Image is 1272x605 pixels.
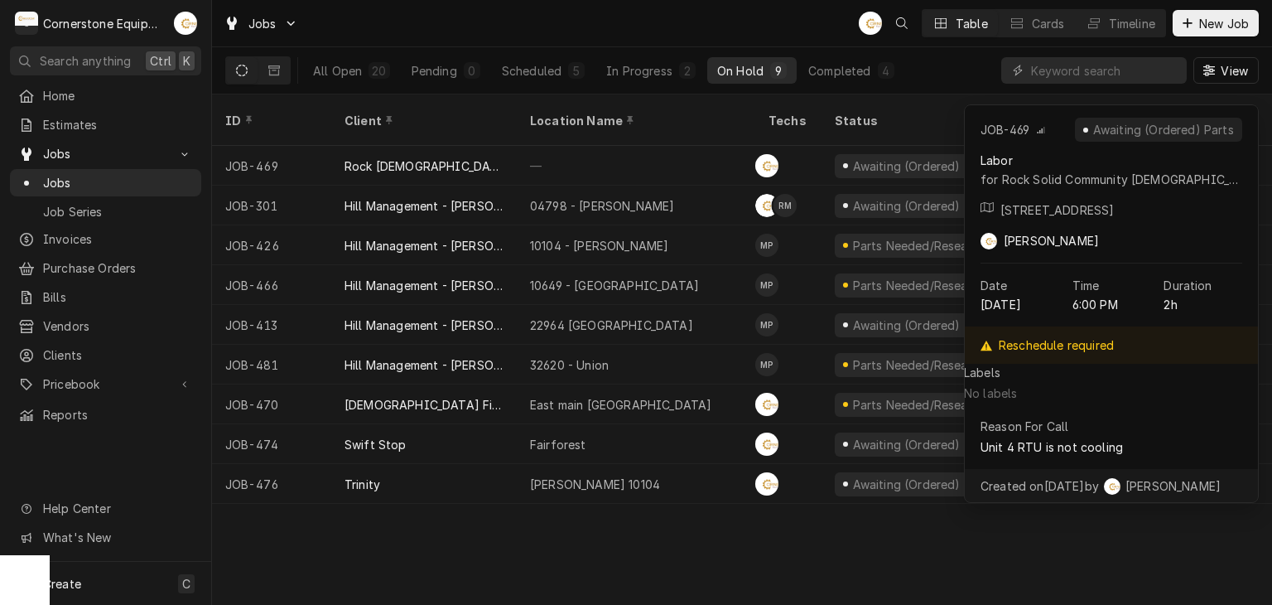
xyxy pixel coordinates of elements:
div: JOB-481 [212,345,331,385]
div: AB [174,12,197,35]
div: — [517,146,755,186]
div: Scheduled [502,62,561,80]
p: 2h [1164,296,1177,313]
div: MP [755,234,778,257]
span: Estimates [43,116,193,133]
div: Fairforest [530,436,586,453]
div: Awaiting (Ordered) Parts [850,436,995,453]
div: Parts Needed/Research [850,277,987,294]
div: JOB-474 [212,424,331,464]
button: View [1193,57,1259,84]
div: Parts Needed/Research [850,356,987,374]
div: 0 [467,62,477,80]
span: Search anything [40,52,131,70]
div: Location Name [530,112,739,129]
span: Jobs [43,174,193,191]
div: Andrew Buigues's Avatar [859,12,882,35]
div: RM [773,194,797,217]
a: Bills [10,283,201,311]
a: Reports [10,401,201,428]
span: View [1217,62,1251,80]
p: Labels [964,364,1000,381]
span: Create [43,577,81,591]
div: Roberto Martinez's Avatar [773,194,797,217]
div: Hill Management - [PERSON_NAME] [344,197,503,215]
a: Job Series [10,198,201,225]
a: Go to Jobs [10,140,201,167]
span: No labels [964,385,1017,404]
div: JOB-413 [212,305,331,345]
p: Duration [1164,277,1212,294]
div: Andrew Buigues's Avatar [174,12,197,35]
span: Vendors [43,317,193,335]
div: AB [755,472,778,496]
div: AB [755,194,778,217]
div: AB [980,233,997,249]
div: 22964 [GEOGRAPHIC_DATA] [530,317,693,334]
p: Time [1072,277,1100,294]
div: Cornerstone Equipment Repair, LLC [43,15,165,32]
div: Matthew Pennington's Avatar [755,234,778,257]
div: Matthew Pennington's Avatar [755,353,778,376]
span: Invoices [43,230,193,248]
span: Help Center [43,500,191,517]
div: Matthew Pennington's Avatar [755,273,778,297]
input: Keyword search [1031,57,1178,84]
div: Table [956,15,988,32]
div: C [15,12,38,35]
div: AB [755,433,778,456]
div: Rock [DEMOGRAPHIC_DATA] [344,157,503,175]
div: Matthew Pennington's Avatar [755,313,778,336]
span: Jobs [43,145,168,162]
div: Andrew Buigues's Avatar [755,154,778,177]
button: Search anythingCtrlK [10,46,201,75]
div: Labor [980,152,1013,169]
div: JOB-469 [980,121,1029,138]
div: JOB-301 [212,186,331,225]
div: Hill Management - [PERSON_NAME] [344,356,503,374]
div: 5 [571,62,581,80]
div: AB [859,12,882,35]
div: Status [835,112,1004,129]
div: Completed [808,62,870,80]
a: Invoices [10,225,201,253]
div: Hill Management - [PERSON_NAME] [344,237,503,254]
span: Clients [43,346,193,364]
a: Clients [10,341,201,369]
div: Cards [1032,15,1065,32]
div: 9 [773,62,783,80]
span: Bills [43,288,193,306]
div: In Progress [606,62,672,80]
div: 10104 - [PERSON_NAME] [530,237,668,254]
div: 2 [682,62,692,80]
span: Reports [43,406,193,423]
div: JOB-476 [212,464,331,504]
div: Cornerstone Equipment Repair, LLC's Avatar [15,12,38,35]
div: 04798 - [PERSON_NAME] [530,197,674,215]
span: Home [43,87,193,104]
a: Go to Jobs [217,10,305,37]
div: Awaiting (Ordered) Parts [850,317,995,334]
p: 6:00 PM [1072,296,1118,313]
div: Techs [768,112,808,129]
span: Pricebook [43,375,168,393]
div: JOB-466 [212,265,331,305]
div: [DEMOGRAPHIC_DATA] Fil A [344,396,503,414]
p: [DATE] [980,296,1021,313]
div: 32620 - Union [530,356,609,374]
p: Date [980,277,1008,294]
a: Home [10,82,201,109]
div: Andrew Buigues's Avatar [755,472,778,496]
div: JOB-469 [212,146,331,186]
div: AB [755,393,778,416]
div: Andrew Buigues's Avatar [755,194,778,217]
span: [PERSON_NAME] [1004,234,1099,248]
div: ID [225,112,315,129]
div: All Open [313,62,362,80]
div: Awaiting (Ordered) Parts [850,476,995,493]
span: [PERSON_NAME] [1125,477,1221,495]
div: Hill Management - [PERSON_NAME] [344,317,503,334]
span: What's New [43,529,191,546]
div: MP [755,313,778,336]
span: Jobs [248,15,277,32]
